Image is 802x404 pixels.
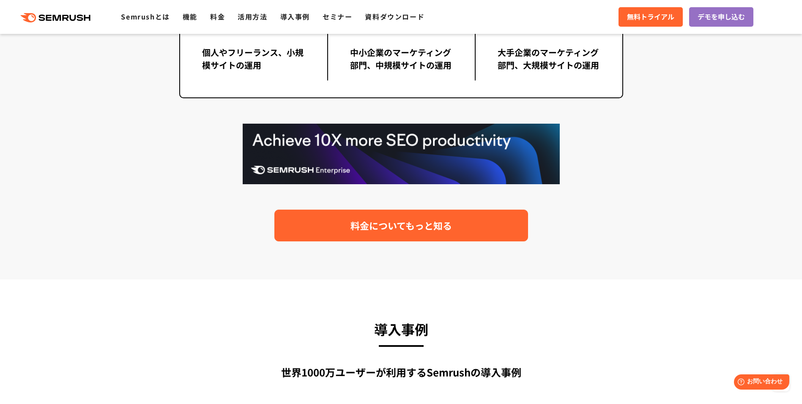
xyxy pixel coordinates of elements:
a: 無料トライアル [619,7,683,27]
span: デモを申し込む [698,11,745,22]
iframe: Help widget launcher [727,371,793,395]
div: 中小企業のマーケティング部門、中規模サイトの運用 [350,46,453,80]
a: 活用方法 [238,11,267,22]
div: 個人やフリーランス、小規模サイトの運用 [202,46,306,80]
span: 料金についてもっと知る [350,218,452,233]
a: 資料ダウンロード [365,11,424,22]
a: 機能 [183,11,197,22]
a: デモを申し込む [689,7,753,27]
h3: 導入事例 [179,318,623,340]
a: 料金についてもっと知る [274,210,528,241]
span: 無料トライアル [627,11,674,22]
a: Semrushとは [121,11,170,22]
a: セミナー [323,11,352,22]
a: 料金 [210,11,225,22]
div: 大手企業のマーケティング部門、大規模サイトの運用 [498,46,600,80]
div: 世界1000万ユーザーが利用する Semrushの導入事例 [179,365,623,380]
a: 導入事例 [280,11,310,22]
